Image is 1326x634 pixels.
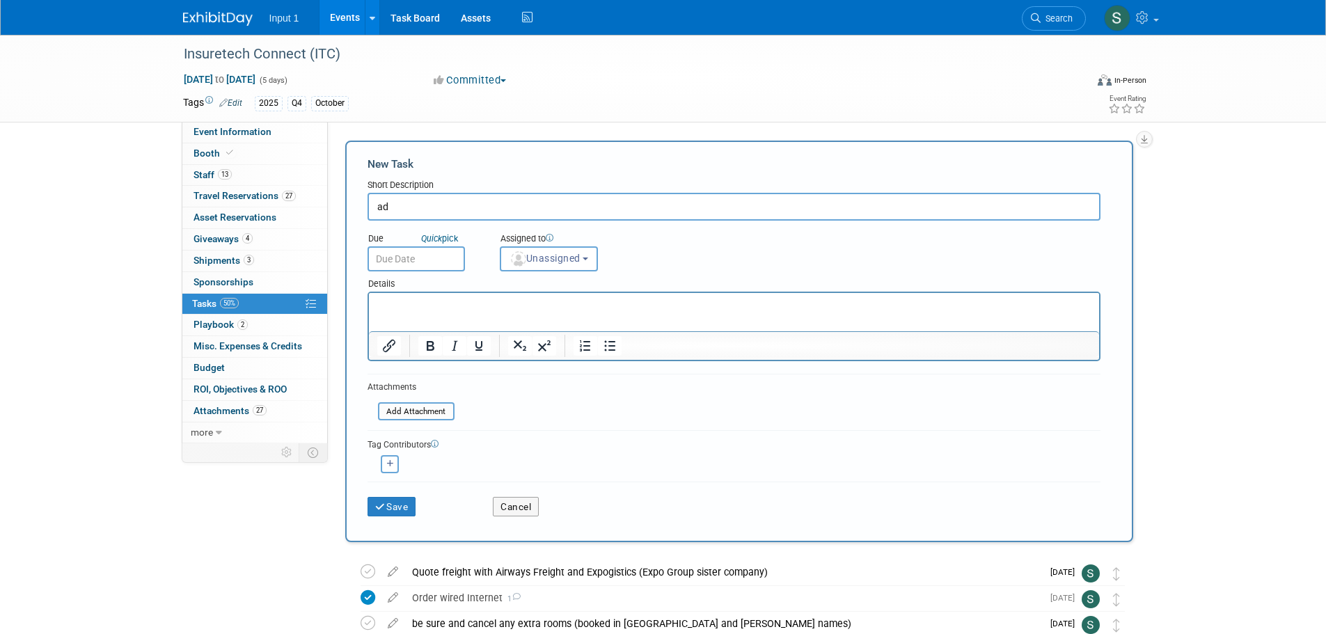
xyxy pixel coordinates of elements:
[1050,567,1082,577] span: [DATE]
[500,232,668,246] div: Assigned to
[405,560,1042,584] div: Quote freight with Airways Freight and Expogistics (Expo Group sister company)
[194,276,253,287] span: Sponsorships
[182,294,327,315] a: Tasks50%
[182,358,327,379] a: Budget
[532,336,556,356] button: Superscript
[194,319,248,330] span: Playbook
[194,255,254,266] span: Shipments
[182,315,327,335] a: Playbook2
[182,143,327,164] a: Booth
[369,293,1099,331] iframe: Rich Text Area
[500,246,599,271] button: Unassigned
[1022,6,1086,31] a: Search
[368,232,479,246] div: Due
[183,12,253,26] img: ExhibitDay
[242,233,253,244] span: 4
[493,497,539,516] button: Cancel
[194,405,267,416] span: Attachments
[1113,619,1120,632] i: Move task
[275,443,299,461] td: Personalize Event Tab Strip
[1041,13,1073,24] span: Search
[269,13,299,24] span: Input 1
[237,319,248,330] span: 2
[1082,590,1100,608] img: Susan Stout
[311,96,349,111] div: October
[418,336,442,356] button: Bold
[194,126,271,137] span: Event Information
[182,251,327,271] a: Shipments3
[253,405,267,415] span: 27
[368,157,1100,172] div: New Task
[255,96,283,111] div: 2025
[191,427,213,438] span: more
[192,298,239,309] span: Tasks
[510,253,581,264] span: Unassigned
[182,229,327,250] a: Giveaways4
[182,165,327,186] a: Staff13
[182,336,327,357] a: Misc. Expenses & Credits
[368,179,1100,193] div: Short Description
[194,340,302,351] span: Misc. Expenses & Credits
[218,169,232,180] span: 13
[287,96,306,111] div: Q4
[1050,593,1082,603] span: [DATE]
[405,586,1042,610] div: Order wired Internet
[368,497,416,516] button: Save
[258,76,287,85] span: (5 days)
[1114,75,1146,86] div: In-Person
[194,190,296,201] span: Travel Reservations
[194,362,225,373] span: Budget
[429,73,512,88] button: Committed
[182,379,327,400] a: ROI, Objectives & ROO
[377,336,401,356] button: Insert/edit link
[467,336,491,356] button: Underline
[194,212,276,223] span: Asset Reservations
[194,148,236,159] span: Booth
[443,336,466,356] button: Italic
[179,42,1065,67] div: Insuretech Connect (ITC)
[1050,619,1082,628] span: [DATE]
[368,271,1100,292] div: Details
[1104,5,1130,31] img: Susan Stout
[1082,564,1100,583] img: Susan Stout
[182,122,327,143] a: Event Information
[1098,74,1112,86] img: Format-Inperson.png
[182,272,327,293] a: Sponsorships
[226,149,233,157] i: Booth reservation complete
[503,594,521,603] span: 1
[368,381,455,393] div: Attachments
[381,566,405,578] a: edit
[381,592,405,604] a: edit
[183,95,242,111] td: Tags
[194,233,253,244] span: Giveaways
[182,207,327,228] a: Asset Reservations
[213,74,226,85] span: to
[182,422,327,443] a: more
[1113,567,1120,580] i: Move task
[219,98,242,108] a: Edit
[421,233,442,244] i: Quick
[183,73,256,86] span: [DATE] [DATE]
[598,336,622,356] button: Bullet list
[182,401,327,422] a: Attachments27
[299,443,327,461] td: Toggle Event Tabs
[244,255,254,265] span: 3
[368,193,1100,221] input: Name of task or a short description
[508,336,532,356] button: Subscript
[574,336,597,356] button: Numbered list
[368,246,465,271] input: Due Date
[282,191,296,201] span: 27
[1108,95,1146,102] div: Event Rating
[194,383,287,395] span: ROI, Objectives & ROO
[194,169,232,180] span: Staff
[1082,616,1100,634] img: Susan Stout
[1113,593,1120,606] i: Move task
[220,298,239,308] span: 50%
[381,617,405,630] a: edit
[368,436,1100,451] div: Tag Contributors
[418,232,461,244] a: Quickpick
[182,186,327,207] a: Travel Reservations27
[1004,72,1147,93] div: Event Format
